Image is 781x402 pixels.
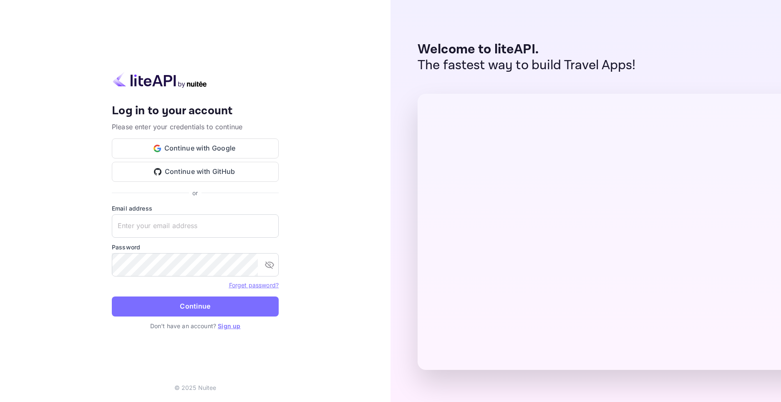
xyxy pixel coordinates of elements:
p: The fastest way to build Travel Apps! [418,58,636,73]
a: Sign up [218,322,240,329]
button: Continue with GitHub [112,162,279,182]
a: Forget password? [229,281,279,289]
button: Continue with Google [112,138,279,158]
label: Email address [112,204,279,213]
a: Forget password? [229,281,279,289]
p: Welcome to liteAPI. [418,42,636,58]
input: Enter your email address [112,214,279,238]
p: Don't have an account? [112,322,279,330]
button: Continue [112,296,279,317]
img: liteapi [112,72,208,88]
p: © 2025 Nuitee [174,383,217,392]
p: Please enter your credentials to continue [112,122,279,132]
h4: Log in to your account [112,104,279,118]
p: or [192,188,198,197]
button: toggle password visibility [261,256,278,273]
label: Password [112,243,279,251]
